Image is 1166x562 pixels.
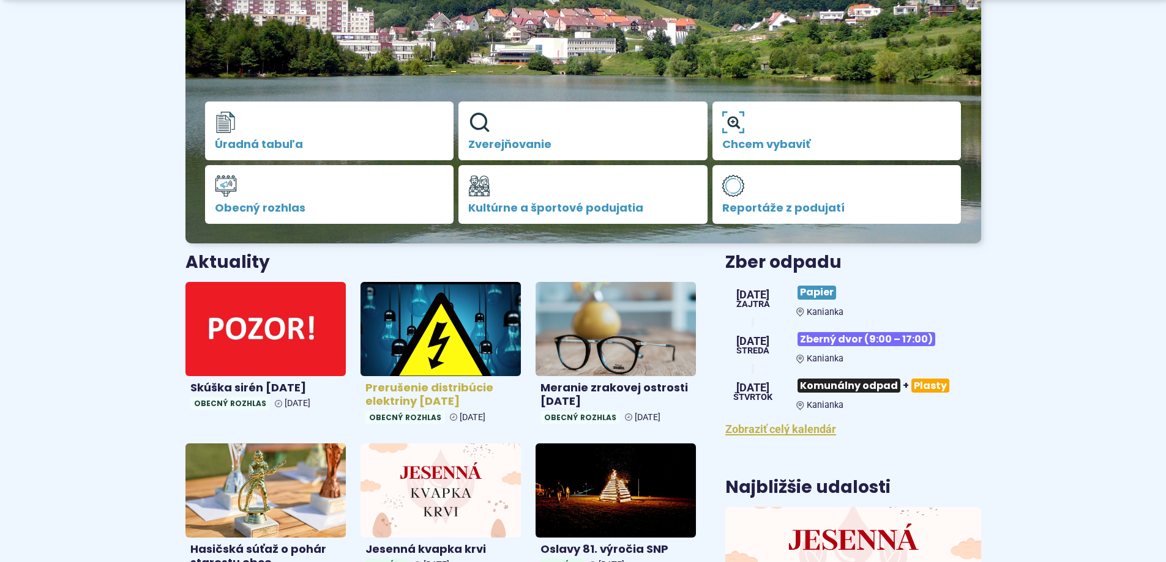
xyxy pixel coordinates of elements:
span: štvrtok [733,393,772,402]
h4: Skúška sirén [DATE] [190,381,341,395]
a: Kultúrne a športové podujatia [458,165,708,224]
span: Úradná tabuľa [215,138,444,150]
span: Zberný dvor (9:00 – 17:00) [798,332,935,346]
a: Obecný rozhlas [205,165,454,224]
span: [DATE] [285,398,310,409]
span: Kultúrne a športové podujatia [468,202,698,214]
a: Prerušenie distribúcie elektriny [DATE] Obecný rozhlas [DATE] [361,282,521,429]
span: Kanianka [807,400,843,410]
span: Zajtra [736,300,770,309]
span: streda [736,347,769,355]
span: Zverejňovanie [468,138,698,150]
a: Úradná tabuľa [205,102,454,160]
span: [DATE] [736,289,770,300]
h3: Zber odpadu [725,253,981,272]
h4: Oslavy 81. výročia SNP [540,542,691,556]
span: [DATE] [736,336,769,347]
a: Skúška sirén [DATE] Obecný rozhlas [DATE] [185,282,346,415]
span: Komunálny odpad [798,379,900,393]
span: Obecný rozhlas [190,397,270,410]
span: Plasty [911,379,949,393]
a: Zberný dvor (9:00 – 17:00) Kanianka [DATE] streda [725,327,981,364]
span: [DATE] [733,382,772,393]
span: Kanianka [807,307,843,317]
h4: Jesenná kvapka krvi [365,542,516,556]
a: Zverejňovanie [458,102,708,160]
span: Chcem vybaviť [722,138,952,150]
h3: Najbližšie udalosti [725,478,891,497]
span: Kanianka [807,353,843,364]
span: Obecný rozhlas [540,411,620,424]
a: Meranie zrakovej ostrosti [DATE] Obecný rozhlas [DATE] [536,282,696,429]
a: Reportáže z podujatí [712,165,962,224]
span: Obecný rozhlas [365,411,445,424]
h4: Prerušenie distribúcie elektriny [DATE] [365,381,516,409]
a: Zobraziť celý kalendár [725,423,836,435]
h3: + [796,374,981,397]
span: Obecný rozhlas [215,202,444,214]
a: Papier Kanianka [DATE] Zajtra [725,281,981,317]
a: Chcem vybaviť [712,102,962,160]
span: [DATE] [635,412,660,423]
a: Komunálny odpad+Plasty Kanianka [DATE] štvrtok [725,374,981,410]
h3: Aktuality [185,253,270,272]
span: Papier [798,286,836,300]
h4: Meranie zrakovej ostrosti [DATE] [540,381,691,409]
span: Reportáže z podujatí [722,202,952,214]
span: [DATE] [460,412,485,423]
